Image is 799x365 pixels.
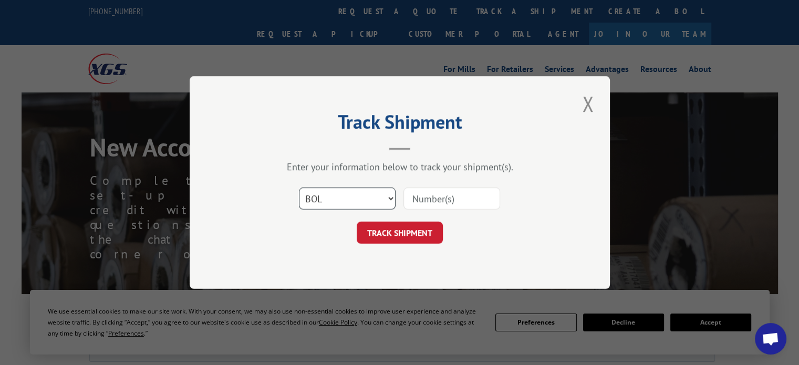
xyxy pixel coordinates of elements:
[315,169,392,178] span: Primary Contact Last Name
[579,89,597,118] button: Close modal
[242,161,557,173] div: Enter your information below to track your shipment(s).
[315,255,378,264] span: Primary Contact Email
[315,212,440,221] span: Who do you report to within your company?
[403,187,500,210] input: Number(s)
[242,114,557,134] h2: Track Shipment
[357,222,443,244] button: TRACK SHIPMENT
[315,126,328,135] span: DBA
[755,323,786,354] a: Open chat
